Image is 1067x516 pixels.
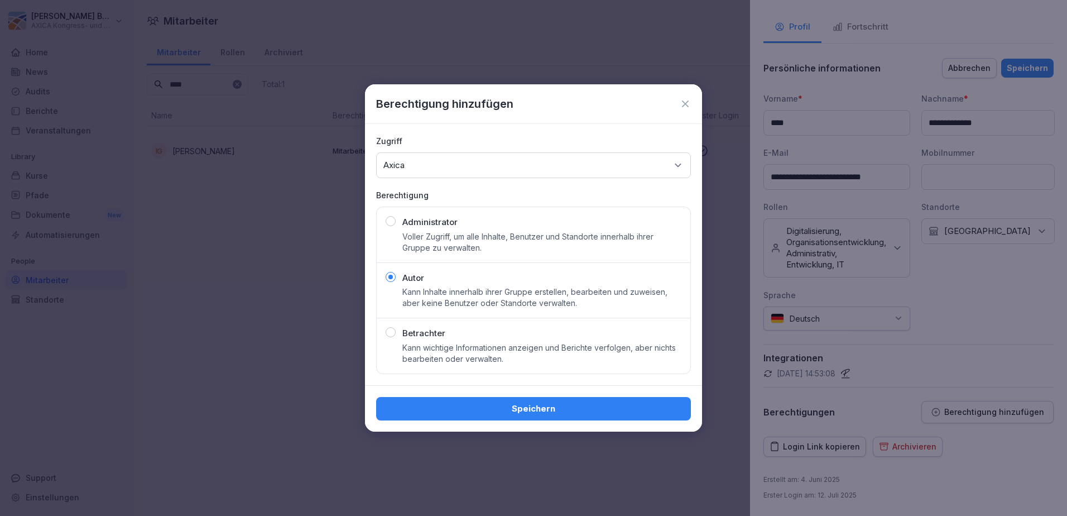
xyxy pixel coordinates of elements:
div: Speichern [385,403,682,415]
p: Zugriff [376,135,691,147]
p: Autor [402,272,424,285]
p: Voller Zugriff, um alle Inhalte, Benutzer und Standorte innerhalb ihrer Gruppe zu verwalten. [402,231,681,254]
p: Berechtigung hinzufügen [376,95,513,112]
p: Betrachter [402,327,445,340]
p: Kann Inhalte innerhalb ihrer Gruppe erstellen, bearbeiten und zuweisen, aber keine Benutzer oder ... [402,286,681,309]
p: Axica [383,160,405,171]
p: Administrator [402,216,458,229]
p: Berechtigung [376,189,691,201]
p: Kann wichtige Informationen anzeigen und Berichte verfolgen, aber nichts bearbeiten oder verwalten. [402,342,681,365]
button: Speichern [376,397,691,421]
